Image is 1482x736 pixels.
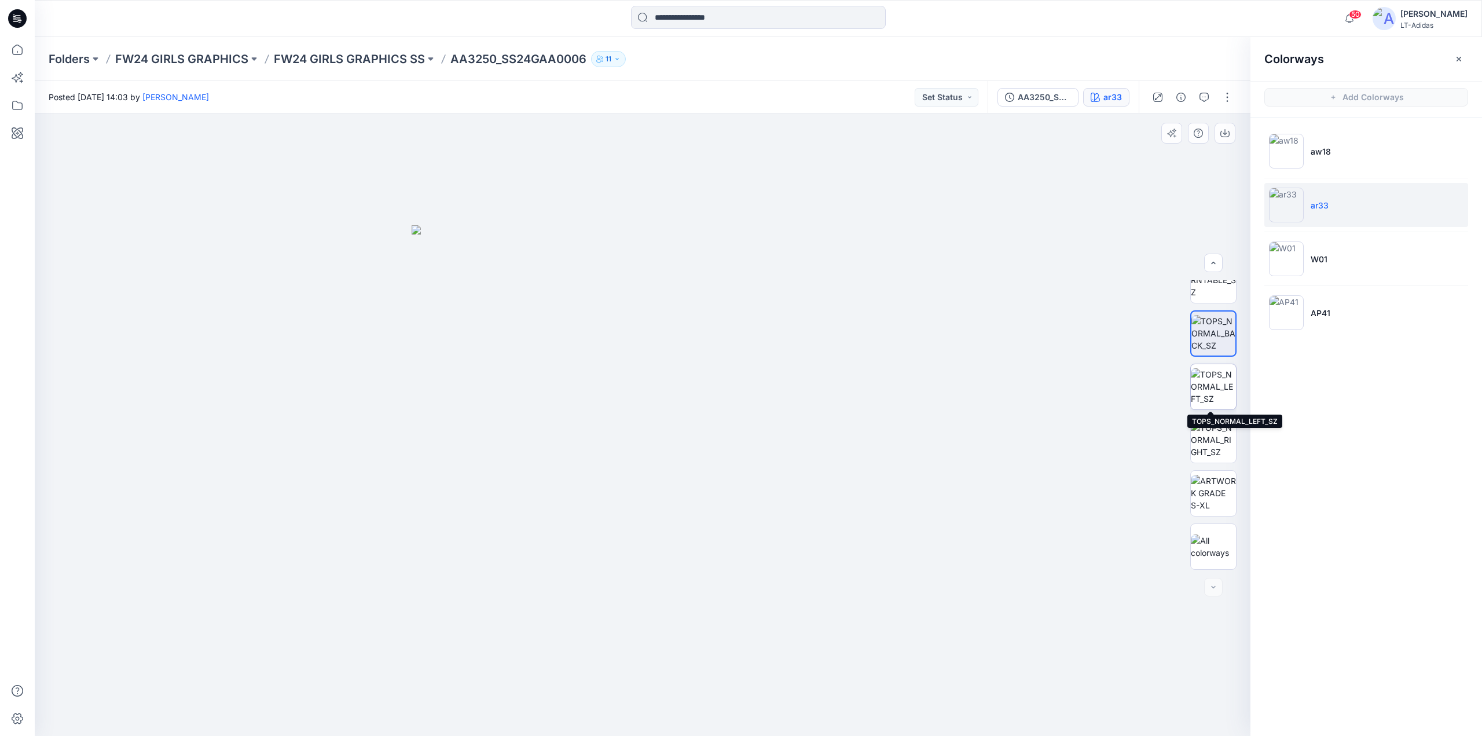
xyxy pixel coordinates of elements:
[1083,88,1129,107] button: ar33
[1311,253,1327,265] p: W01
[606,53,611,65] p: 11
[1373,7,1396,30] img: avatar
[1400,7,1468,21] div: [PERSON_NAME]
[142,92,209,102] a: [PERSON_NAME]
[1103,91,1122,104] div: ar33
[1191,368,1236,405] img: TOPS_NORMAL_LEFT_SZ
[1269,295,1304,330] img: AP41
[997,88,1079,107] button: AA3250_SS24GAA0006
[450,51,586,67] p: AA3250_SS24GAA0006
[1191,262,1236,298] img: TOPS_TURNTABLE_SZ
[1269,188,1304,222] img: ar33
[1191,422,1236,458] img: TOPS_NORMAL_RIGHT_SZ
[49,51,90,67] a: Folders
[1311,145,1331,158] p: aw18
[1191,534,1236,559] img: All colorways
[1311,199,1329,211] p: ar33
[274,51,425,67] a: FW24 GIRLS GRAPHICS SS
[1264,52,1324,66] h2: Colorways
[1349,10,1362,19] span: 50
[1311,307,1330,319] p: AP41
[115,51,248,67] a: FW24 GIRLS GRAPHICS
[591,51,626,67] button: 11
[412,225,874,736] img: eyJhbGciOiJIUzI1NiIsImtpZCI6IjAiLCJzbHQiOiJzZXMiLCJ0eXAiOiJKV1QifQ.eyJkYXRhIjp7InR5cGUiOiJzdG9yYW...
[1191,475,1236,511] img: ARTWORK GRADE S-XL
[1191,315,1235,351] img: TOPS_NORMAL_BACK_SZ
[1018,91,1071,104] div: AA3250_SS24GAA0006
[1269,241,1304,276] img: W01
[1400,21,1468,30] div: LT-Adidas
[1172,88,1190,107] button: Details
[49,91,209,103] span: Posted [DATE] 14:03 by
[1269,134,1304,169] img: aw18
